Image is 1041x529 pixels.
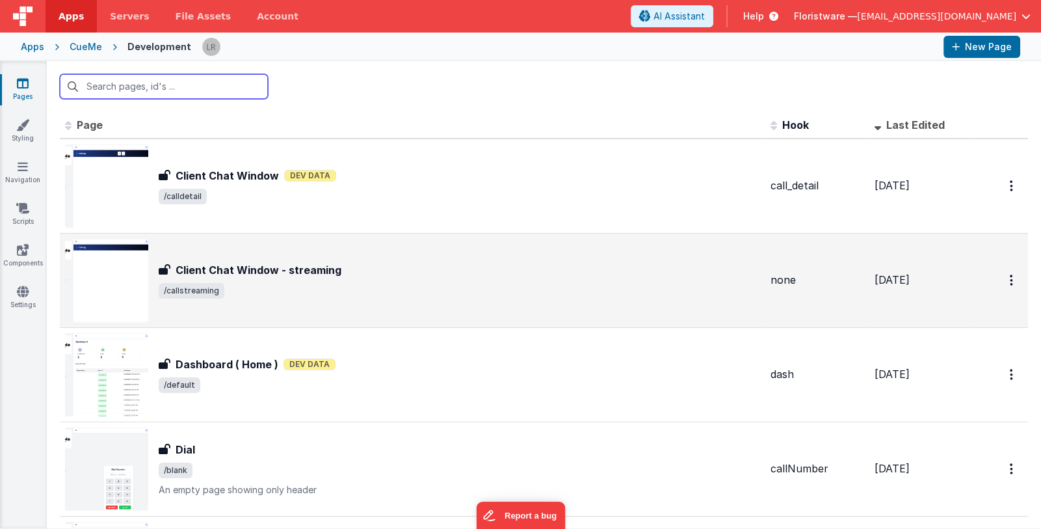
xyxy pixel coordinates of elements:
input: Search pages, id's ... [60,74,268,99]
span: Floristware — [794,10,857,23]
h3: Dial [176,442,195,457]
h3: Client Chat Window [176,168,279,183]
span: File Assets [176,10,231,23]
button: New Page [943,36,1020,58]
span: [EMAIL_ADDRESS][DOMAIN_NAME] [857,10,1016,23]
div: Development [127,40,191,53]
button: Options [1002,172,1023,199]
span: Dev Data [284,170,336,182]
span: Last Edited [886,118,945,131]
button: Options [1002,267,1023,293]
span: Dev Data [283,359,336,370]
span: [DATE] [875,368,910,381]
span: Servers [110,10,149,23]
span: /calldetail [159,189,207,204]
div: Apps [21,40,44,53]
span: /callstreaming [159,283,224,299]
div: callNumber [771,461,864,476]
h3: Dashboard ( Home ) [176,357,278,372]
span: Apps [59,10,84,23]
button: Options [1002,455,1023,482]
div: none [771,273,864,288]
p: An empty page showing only header [159,483,760,496]
span: [DATE] [875,462,910,475]
div: call_detail [771,178,864,193]
span: AI Assistant [653,10,705,23]
span: Help [743,10,764,23]
div: CueMe [70,40,102,53]
span: Page [77,118,103,131]
span: Hook [782,118,809,131]
span: [DATE] [875,273,910,286]
span: /blank [159,463,192,478]
h3: Client Chat Window - streaming [176,262,341,278]
img: 0cc89ea87d3ef7af341bf65f2365a7ce [202,38,220,56]
span: /default [159,377,200,393]
div: dash [771,367,864,382]
button: AI Assistant [631,5,713,27]
iframe: Marker.io feedback button [476,502,565,529]
button: Floristware — [EMAIL_ADDRESS][DOMAIN_NAME] [794,10,1031,23]
button: Options [1002,361,1023,388]
span: [DATE] [875,179,910,192]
